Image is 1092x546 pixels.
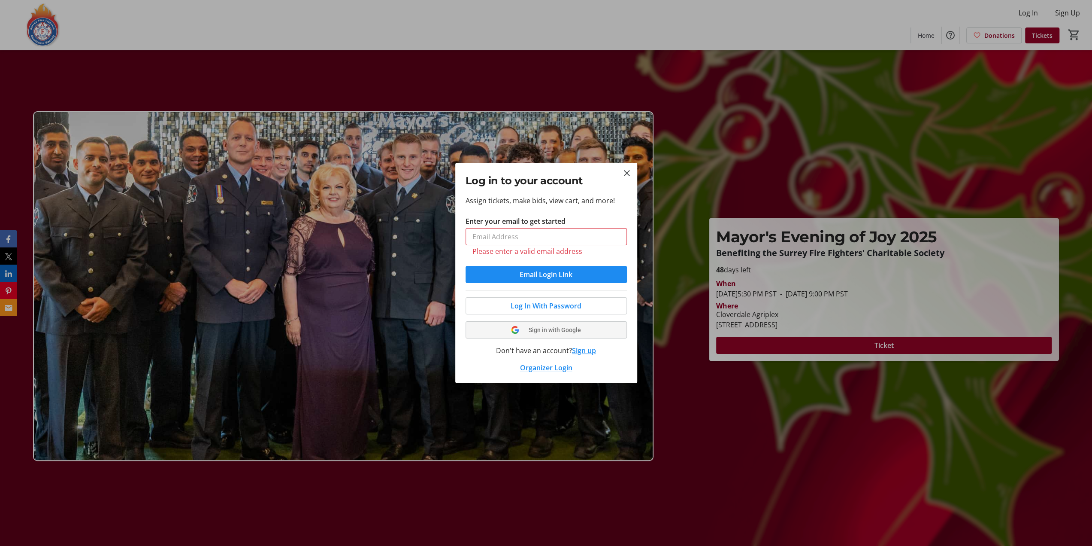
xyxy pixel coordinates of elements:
[511,301,581,311] span: Log In With Password
[466,266,627,283] button: Email Login Link
[520,363,572,372] a: Organizer Login
[466,216,566,226] label: Enter your email to get started
[466,195,627,206] p: Assign tickets, make bids, view cart, and more!
[466,321,627,339] button: Sign in with Google
[466,173,627,189] h2: Log in to your account
[472,247,620,256] tr-error: Please enter a valid email address
[520,269,572,280] span: Email Login Link
[466,228,627,245] input: Email Address
[572,345,596,356] button: Sign up
[622,168,632,178] button: Close
[529,326,581,333] span: Sign in with Google
[466,345,627,356] div: Don't have an account?
[466,297,627,314] button: Log In With Password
